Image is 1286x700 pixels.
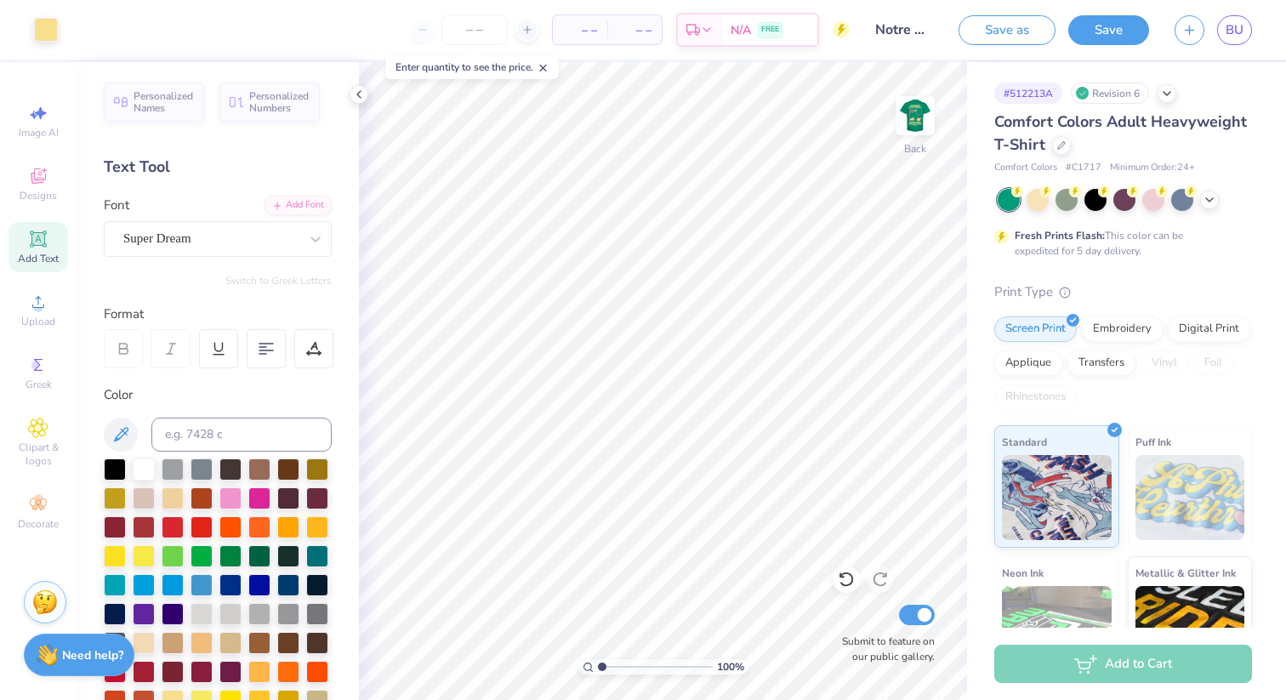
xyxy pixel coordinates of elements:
img: Puff Ink [1135,455,1245,540]
span: Neon Ink [1002,564,1044,582]
div: Back [904,141,926,157]
span: FREE [761,24,779,36]
div: Foil [1193,350,1233,376]
input: – – [441,14,508,45]
span: Metallic & Glitter Ink [1135,564,1236,582]
div: Applique [994,350,1062,376]
div: Format [104,304,333,324]
span: – – [617,21,652,39]
span: Comfort Colors [994,161,1057,175]
div: Screen Print [994,316,1077,342]
span: Image AI [19,126,59,139]
span: N/A [731,21,751,39]
div: This color can be expedited for 5 day delivery. [1015,228,1224,259]
span: BU [1226,20,1243,40]
label: Font [104,196,129,215]
strong: Need help? [62,647,123,663]
div: Vinyl [1141,350,1188,376]
span: 100 % [717,659,744,674]
span: Puff Ink [1135,433,1171,451]
span: Personalized Names [134,90,194,114]
div: Revision 6 [1071,83,1149,104]
span: Standard [1002,433,1047,451]
span: Add Text [18,252,59,265]
div: Enter quantity to see the price. [386,55,559,79]
div: Embroidery [1082,316,1163,342]
span: Clipart & logos [9,441,68,468]
label: Submit to feature on our public gallery. [833,634,935,664]
div: # 512213A [994,83,1062,104]
div: Print Type [994,282,1252,302]
div: Digital Print [1168,316,1250,342]
span: # C1717 [1066,161,1101,175]
span: Upload [21,315,55,328]
button: Switch to Greek Letters [225,274,332,287]
div: Transfers [1067,350,1135,376]
span: – – [563,21,597,39]
img: Standard [1002,455,1112,540]
span: Comfort Colors Adult Heavyweight T-Shirt [994,111,1247,155]
div: Text Tool [104,156,332,179]
button: Save as [959,15,1056,45]
div: Add Font [265,196,332,215]
input: Untitled Design [862,13,946,47]
span: Decorate [18,517,59,531]
input: e.g. 7428 c [151,418,332,452]
span: Minimum Order: 24 + [1110,161,1195,175]
span: Greek [26,378,52,391]
a: BU [1217,15,1252,45]
div: Rhinestones [994,384,1077,410]
button: Save [1068,15,1149,45]
span: Designs [20,189,57,202]
span: Personalized Numbers [249,90,310,114]
img: Back [898,99,932,133]
img: Metallic & Glitter Ink [1135,586,1245,671]
strong: Fresh Prints Flash: [1015,229,1105,242]
img: Neon Ink [1002,586,1112,671]
div: Color [104,385,332,405]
